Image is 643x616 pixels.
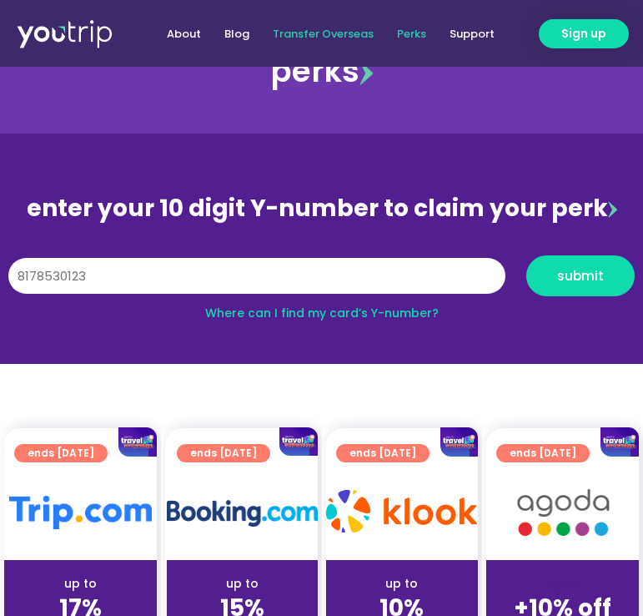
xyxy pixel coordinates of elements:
a: Support [438,18,506,49]
a: About [155,18,213,49]
a: Transfer Overseas [261,18,385,49]
a: Perks [385,18,438,49]
nav: Menu [139,18,506,49]
span: submit [557,270,604,282]
button: submit [526,255,635,296]
div: up to [18,575,143,593]
a: Blog [213,18,261,49]
div: up to [339,575,465,593]
a: Sign up [539,19,629,48]
form: Y Number [8,255,635,309]
input: 10 digit Y-number (e.g. 8123456789) [8,258,505,295]
span: Sign up [561,25,606,43]
div: up to [180,575,304,593]
span: up to [547,575,578,592]
a: Where can I find my card’s Y-number? [205,305,439,321]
